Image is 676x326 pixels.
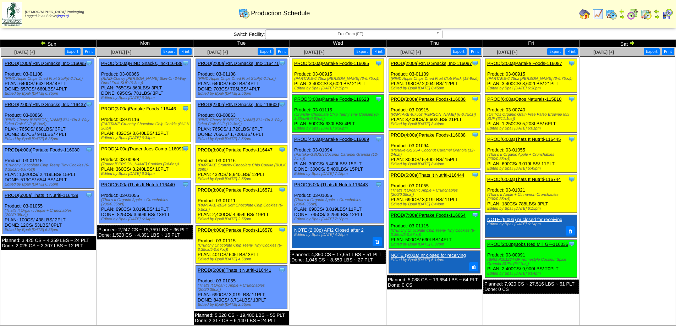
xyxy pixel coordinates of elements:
[568,95,575,103] img: Tooltip
[547,48,563,55] button: Export
[654,14,660,20] img: arrowright.gif
[487,61,562,66] a: PROD(3:00a)Partake Foods-116087
[5,209,94,217] div: (That's It Organic Apple + Crunchables (200/0.35oz))
[472,95,479,103] img: Tooltip
[279,60,286,67] img: Tooltip
[198,61,279,66] a: PROD(2:00a)RIND Snacks, Inc-116471
[294,112,384,121] div: (Crunchy Chocolate Chip Teeny Tiny Cookies (6-3.35oz/5-0.67oz))
[5,102,86,107] a: PROD(2:00a)RIND Snacks, Inc-116437
[389,95,480,128] div: Product: 03-00915 PLAN: 3,400CS / 8,602LBS / 21PLT
[487,177,561,182] a: PROD(6:00a)Thats It Nutriti-116744
[99,180,191,223] div: Product: 03-01055 PLAN: 690CS / 3,019LBS / 11PLT DONE: 825CS / 3,609LBS / 13PLT
[198,267,271,273] a: PROD(6:00a)Thats It Nutriti-116441
[5,92,94,96] div: Edited by Bpali [DATE] 6:35pm
[391,172,464,178] a: PROD(6:00a)Thats It Nutriti-116444
[99,104,191,142] div: Product: 03-01116 PLAN: 432CS / 8,640LBS / 12PLT
[391,258,477,262] div: Edited by Bpali [DATE] 6:14pm
[294,227,364,233] a: NOTE (2:00p) AFI2 Closed after 2
[198,187,273,193] a: PROD(3:00a)Partake Foods-116571
[86,146,93,153] img: Tooltip
[294,217,384,221] div: Edited by Bpali [DATE] 7:18pm
[662,9,673,20] img: calendarcustomer.gif
[644,48,660,55] button: Export
[3,145,94,189] div: Product: 03-01115 PLAN: 1,920CS / 2,419LBS / 15PLT DONE: 519CS / 654LBS / 4PLT
[99,59,191,102] div: Product: 03-00866 PLAN: 765CS / 860LBS / 3PLT DONE: 695CS / 781LBS / 3PLT
[487,242,568,247] a: PROD(2:00p)Bobs Red Mill GF-116036
[593,50,614,55] a: [DATE] [+]
[304,50,324,55] a: [DATE] [+]
[487,112,577,121] div: (OTTOs Organic Grain Free Paleo Brownie Mix SUP (6/11.1oz))
[290,40,386,48] td: Wed
[279,266,286,273] img: Tooltip
[568,136,575,143] img: Tooltip
[487,222,573,226] div: Edited by Bpali [DATE] 6:14pm
[198,118,287,126] div: (RIND-Chewy [PERSON_NAME] Skin-On 3-Way Dried Fruit SUP (12-3oz))
[111,50,131,55] a: [DATE] [+]
[391,122,480,126] div: Edited by Bpali [DATE] 8:44pm
[487,137,561,142] a: PROD(6:00a)Thats It Nutriti-116445
[182,60,189,67] img: Tooltip
[389,211,480,249] div: Product: 03-01115 PLAN: 500CS / 630LBS / 4PLT
[182,105,189,112] img: Tooltip
[568,60,575,67] img: Tooltip
[294,233,380,237] div: Edited by Bpali [DATE] 4:25pm
[391,112,480,117] div: (PARTAKE-6.75oz [PERSON_NAME] (6-6.75oz))
[294,86,384,90] div: Edited by Bpali [DATE] 7:19pm
[198,227,273,233] a: PROD(4:00a)Partake Foods-116578
[487,153,577,161] div: (That's It Organic Apple + Crunchables (200/0.35oz))
[86,101,93,108] img: Tooltip
[619,14,625,20] img: arrowright.gif
[391,61,472,66] a: PROD(2:00a)RIND Snacks, Inc-116097
[196,145,287,183] div: Product: 03-01116 PLAN: 432CS / 8,640LBS / 12PLT
[5,193,78,198] a: PROD(6:00a)Thats It Nutriti-116439
[389,131,480,168] div: Product: 03-01094 PLAN: 300CS / 5,400LBS / 15PLT
[391,253,466,258] a: NOTE (9:00a) nr closed for receiving
[101,106,176,111] a: PROD(3:00a)Partake Foods-116446
[5,137,94,141] div: Edited by Bpali [DATE] 6:35pm
[198,102,279,107] a: PROD(2:00a)RIND Snacks, Inc-116600
[592,9,604,20] img: line_graph.gif
[472,131,479,138] img: Tooltip
[196,266,287,309] div: Product: 03-01055 PLAN: 690CS / 3,019LBS / 11PLT DONE: 849CS / 3,714LBS / 13PLT
[101,162,191,166] div: (Trader [PERSON_NAME] Cookies (24-6oz))
[487,271,577,276] div: Edited by Bpali [DATE] 6:04pm
[198,163,287,172] div: (PARTAKE Crunchy Chocolate Chip Cookie (BULK 20lb))
[579,40,676,48] td: Sat
[565,48,578,55] button: Print
[5,61,86,66] a: PROD(1:00a)RIND Snacks, Inc-116095
[14,50,35,55] a: [DATE] [+]
[389,59,480,93] div: Product: 03-01109 PLAN: 198CS / 2,004LBS / 12PLT
[487,86,577,90] div: Edited by Bpali [DATE] 6:38pm
[485,239,577,277] div: Product: 03-00991 PLAN: 2,400CS / 9,900LBS / 20PLT
[182,145,189,152] img: Tooltip
[294,172,384,176] div: Edited by Bpali [DATE] 7:18pm
[101,182,175,187] a: PROD(6:00a)Thats It Nutriti-116440
[5,147,79,153] a: PROD(4:00a)Partake Foods-116080
[400,50,421,55] a: [DATE] [+]
[25,10,84,14] span: [DEMOGRAPHIC_DATA] Packaging
[276,48,288,55] button: Print
[198,257,287,261] div: Edited by Bpali [DATE] 4:50pm
[258,48,274,55] button: Export
[99,144,191,178] div: Product: 03-00958 PLAN: 360CS / 3,240LBS / 10PLT
[375,60,382,67] img: Tooltip
[207,50,228,55] span: [DATE] [+]
[25,10,84,18] span: Logged in as Sdavis
[487,77,577,81] div: (PARTAKE-6.75oz [PERSON_NAME] (6-6.75oz))
[451,48,467,55] button: Export
[179,48,192,55] button: Print
[294,182,368,187] a: PROD(6:00a)Thats It Nutriti-116443
[86,60,93,67] img: Tooltip
[487,193,577,201] div: (That's It Apple + Cinnamon Crunchables (200/0.35oz))
[654,9,660,14] img: arrowleft.gif
[40,40,46,46] img: arrowleft.gif
[198,137,287,141] div: Edited by Bpali [DATE] 2:56pm
[372,48,385,55] button: Print
[292,95,384,133] div: Product: 03-01115 PLAN: 500CS / 630LBS / 4PLT
[251,10,310,17] span: Production Schedule
[487,126,577,131] div: Edited by Bpali [DATE] 6:01pm
[196,59,287,98] div: Product: 03-01108 PLAN: 640CS / 643LBS / 4PLT DONE: 703CS / 706LBS / 4PLT
[354,48,370,55] button: Export
[182,181,189,188] img: Tooltip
